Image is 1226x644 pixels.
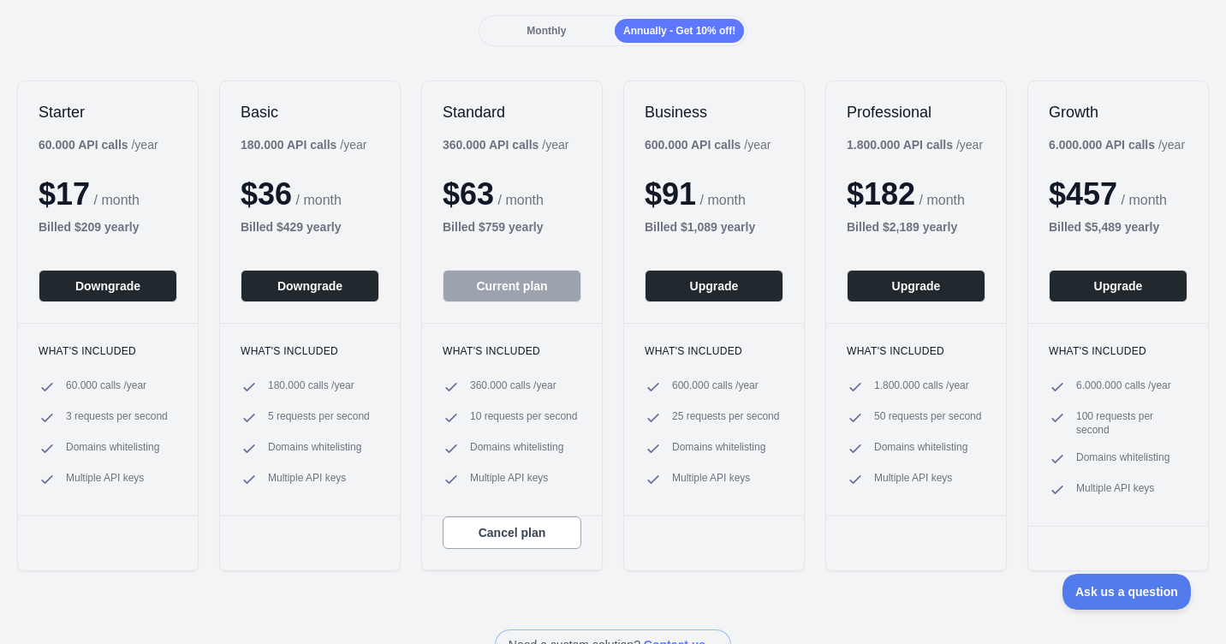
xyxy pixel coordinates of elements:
[847,176,915,212] span: $ 182
[498,193,544,207] span: / month
[645,176,696,212] span: $ 91
[645,220,755,234] b: Billed $ 1,089 yearly
[920,193,965,207] span: / month
[700,193,746,207] span: / month
[443,176,494,212] span: $ 63
[847,220,957,234] b: Billed $ 2,189 yearly
[443,220,544,234] b: Billed $ 759 yearly
[1049,220,1159,234] b: Billed $ 5,489 yearly
[1062,574,1192,610] iframe: Toggle Customer Support
[1049,176,1117,212] span: $ 457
